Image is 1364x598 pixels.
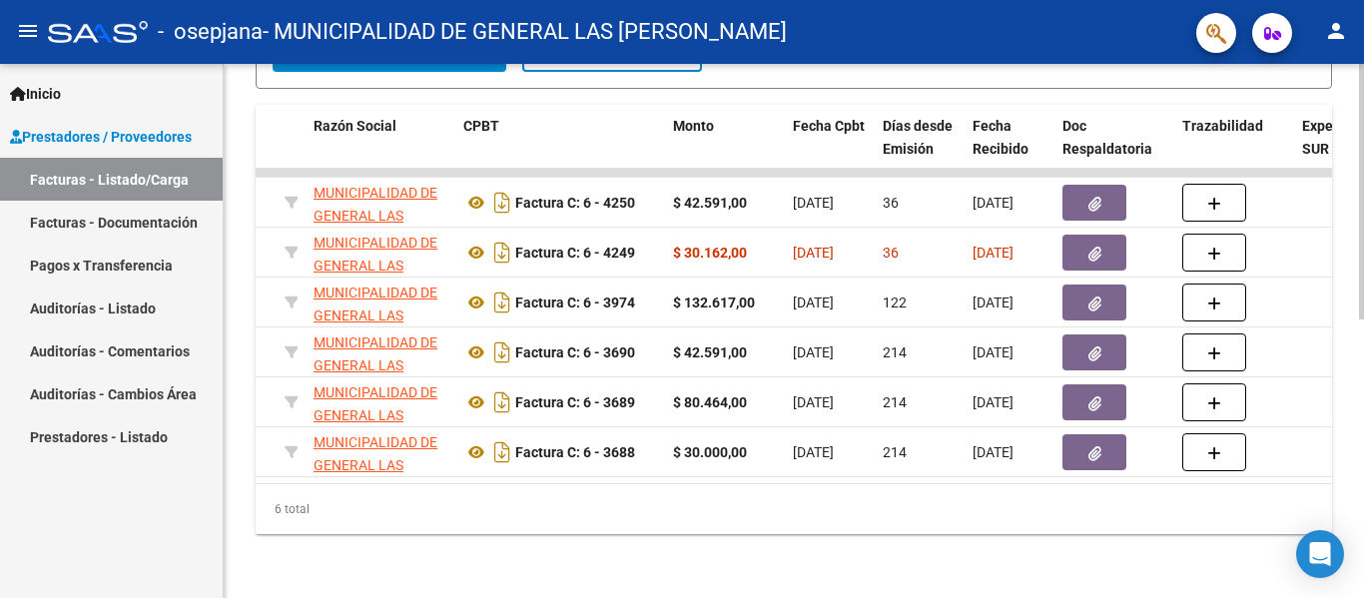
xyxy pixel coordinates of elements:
[973,444,1014,460] span: [DATE]
[515,444,635,460] strong: Factura C: 6 - 3688
[455,105,665,193] datatable-header-cell: CPBT
[973,195,1014,211] span: [DATE]
[973,245,1014,261] span: [DATE]
[883,245,899,261] span: 36
[793,295,834,310] span: [DATE]
[1324,19,1348,43] mat-icon: person
[515,394,635,410] strong: Factura C: 6 - 3689
[973,295,1014,310] span: [DATE]
[314,235,437,297] span: MUNICIPALIDAD DE GENERAL LAS [PERSON_NAME]
[793,195,834,211] span: [DATE]
[793,245,834,261] span: [DATE]
[673,245,747,261] strong: $ 30.162,00
[489,436,515,468] i: Descargar documento
[489,386,515,418] i: Descargar documento
[314,118,396,134] span: Razón Social
[314,232,447,274] div: 30664543423
[1174,105,1294,193] datatable-header-cell: Trazabilidad
[665,105,785,193] datatable-header-cell: Monto
[1296,530,1344,578] div: Open Intercom Messenger
[10,83,61,105] span: Inicio
[883,444,907,460] span: 214
[973,118,1028,157] span: Fecha Recibido
[489,187,515,219] i: Descargar documento
[793,394,834,410] span: [DATE]
[883,195,899,211] span: 36
[314,384,437,446] span: MUNICIPALIDAD DE GENERAL LAS [PERSON_NAME]
[883,344,907,360] span: 214
[883,295,907,310] span: 122
[793,118,865,134] span: Fecha Cpbt
[515,344,635,360] strong: Factura C: 6 - 3690
[314,431,447,473] div: 30664543423
[673,394,747,410] strong: $ 80.464,00
[973,394,1014,410] span: [DATE]
[875,105,965,193] datatable-header-cell: Días desde Emisión
[489,287,515,318] i: Descargar documento
[965,105,1054,193] datatable-header-cell: Fecha Recibido
[314,185,437,247] span: MUNICIPALIDAD DE GENERAL LAS [PERSON_NAME]
[16,19,40,43] mat-icon: menu
[515,195,635,211] strong: Factura C: 6 - 4250
[306,105,455,193] datatable-header-cell: Razón Social
[785,105,875,193] datatable-header-cell: Fecha Cpbt
[883,394,907,410] span: 214
[314,334,437,396] span: MUNICIPALIDAD DE GENERAL LAS [PERSON_NAME]
[314,434,437,496] span: MUNICIPALIDAD DE GENERAL LAS [PERSON_NAME]
[793,444,834,460] span: [DATE]
[314,331,447,373] div: 30664543423
[515,245,635,261] strong: Factura C: 6 - 4249
[489,237,515,269] i: Descargar documento
[314,285,437,346] span: MUNICIPALIDAD DE GENERAL LAS [PERSON_NAME]
[263,10,787,54] span: - MUNICIPALIDAD DE GENERAL LAS [PERSON_NAME]
[1182,118,1263,134] span: Trazabilidad
[256,484,1332,534] div: 6 total
[673,444,747,460] strong: $ 30.000,00
[1054,105,1174,193] datatable-header-cell: Doc Respaldatoria
[673,118,714,134] span: Monto
[489,336,515,368] i: Descargar documento
[314,182,447,224] div: 30664543423
[673,195,747,211] strong: $ 42.591,00
[314,381,447,423] div: 30664543423
[10,126,192,148] span: Prestadores / Proveedores
[314,282,447,323] div: 30664543423
[883,118,953,157] span: Días desde Emisión
[515,295,635,310] strong: Factura C: 6 - 3974
[793,344,834,360] span: [DATE]
[673,344,747,360] strong: $ 42.591,00
[1062,118,1152,157] span: Doc Respaldatoria
[158,10,263,54] span: - osepjana
[973,344,1014,360] span: [DATE]
[673,295,755,310] strong: $ 132.617,00
[463,118,499,134] span: CPBT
